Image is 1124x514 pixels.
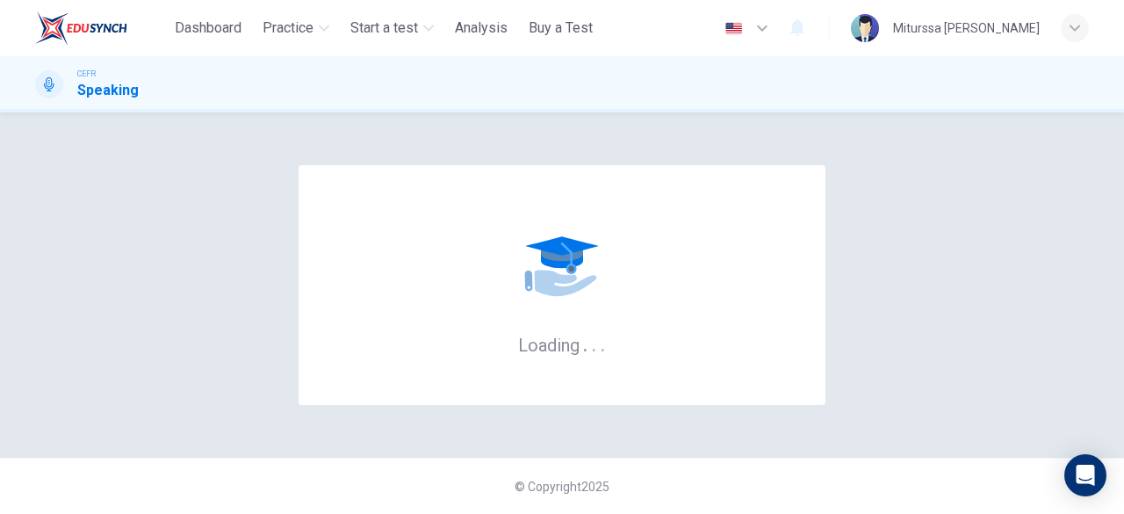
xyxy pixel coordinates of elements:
img: en [723,22,745,35]
h6: . [600,329,606,358]
h6: . [591,329,597,358]
button: Buy a Test [522,12,600,44]
span: © Copyright 2025 [515,480,609,494]
button: Practice [256,12,336,44]
img: Profile picture [851,14,879,42]
span: Start a test [350,18,418,39]
div: Open Intercom Messenger [1064,454,1106,496]
h1: Speaking [77,80,139,101]
h6: Loading [518,333,606,356]
img: ELTC logo [35,11,127,46]
button: Dashboard [168,12,249,44]
button: Start a test [343,12,441,44]
span: Dashboard [175,18,241,39]
a: ELTC logo [35,11,168,46]
h6: . [582,329,588,358]
span: Analysis [455,18,508,39]
span: CEFR [77,68,96,80]
button: Analysis [448,12,515,44]
span: Practice [263,18,313,39]
span: Buy a Test [529,18,593,39]
div: Miturssa [PERSON_NAME] [893,18,1040,39]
